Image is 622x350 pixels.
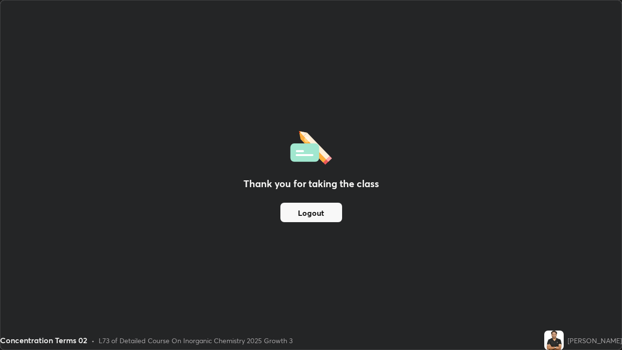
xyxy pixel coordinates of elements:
[91,335,95,346] div: •
[544,331,564,350] img: 61b8cc34d08742a995870d73e30419f3.jpg
[243,176,379,191] h2: Thank you for taking the class
[568,335,622,346] div: [PERSON_NAME]
[280,203,342,222] button: Logout
[290,128,332,165] img: offlineFeedback.1438e8b3.svg
[99,335,293,346] div: L73 of Detailed Course On Inorganic Chemistry 2025 Growth 3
